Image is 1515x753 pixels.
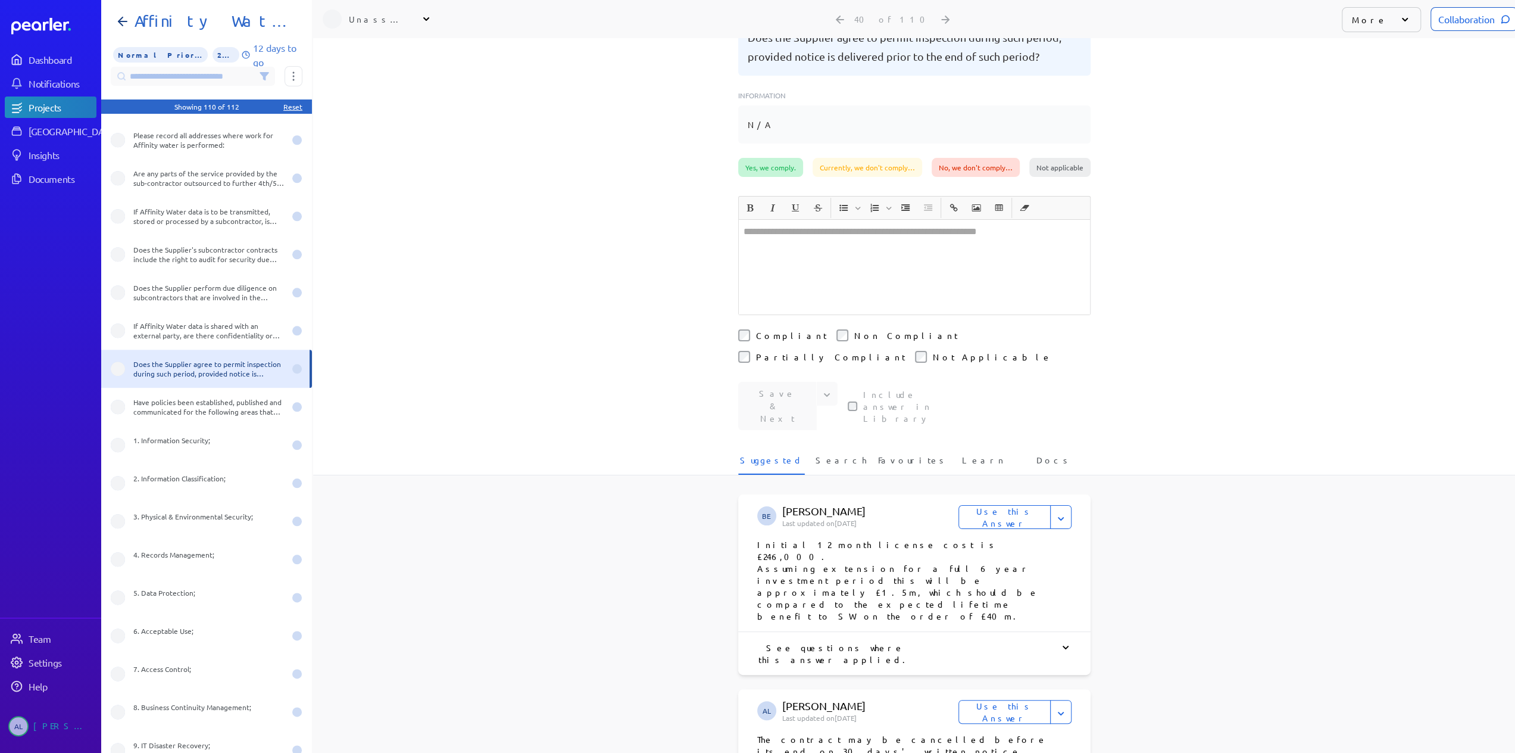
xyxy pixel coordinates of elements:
label: This checkbox controls whether your answer will be included in the Answer Library for future use [863,388,964,424]
p: Initial 12 month license cost is £246,000. [757,539,1072,562]
div: Insights [29,149,95,161]
label: Compliant [756,329,827,341]
button: Use this Answer [958,505,1051,529]
div: Dashboard [29,54,95,66]
label: Not Applicable [933,351,1052,363]
span: Favourites [878,454,948,474]
span: Bold [739,198,761,218]
p: Information [738,90,1091,101]
div: 40 of 110 [854,14,932,24]
div: 8. Business Continuity Management; [133,702,285,721]
button: Clear Formatting [1014,198,1035,218]
button: Insert Unordered List [833,198,854,218]
button: Insert link [944,198,964,218]
label: Partially Compliant [756,351,905,363]
button: Insert Image [966,198,986,218]
span: Insert Unordered List [833,198,863,218]
div: [PERSON_NAME] [33,716,93,736]
div: 4. Records Management; [133,550,285,569]
button: Strike through [808,198,828,218]
div: Notifications [29,77,95,89]
a: Team [5,628,96,649]
div: Settings [29,656,95,668]
span: Italic [762,198,783,218]
div: Showing 110 of 112 [174,102,239,111]
a: Help [5,676,96,697]
button: Bold [740,198,760,218]
pre: Does the Supplier agree to permit inspection during such period, provided notice is delivered pri... [748,28,1081,66]
div: Does the Supplier perform due diligence on subcontractors that are involved in the provision of s... [133,283,285,302]
div: Does the Supplier's subcontractor contracts include the right to audit for security due diligence... [133,245,285,264]
a: [GEOGRAPHIC_DATA] [5,120,96,142]
div: Reset [283,102,302,111]
button: Expand [1050,505,1072,529]
span: 2% of Questions Completed [213,47,239,63]
a: Documents [5,168,96,189]
button: Underline [785,198,805,218]
div: If Affinity Water data is shared with an external party, are there confidentiality or non-disclos... [133,321,285,340]
a: Dashboard [11,18,96,35]
a: Insights [5,144,96,166]
button: Insert table [989,198,1009,218]
span: Clear Formatting [1014,198,1035,218]
div: Documents [29,173,95,185]
a: Projects [5,97,96,118]
span: Docs [1036,454,1072,474]
span: Insert link [943,198,964,218]
div: Does the Supplier agree to permit inspection during such period, provided notice is delivered pri... [133,359,285,378]
div: 6. Acceptable Use; [133,626,285,645]
h1: Affinity Water - 3rd Party Supplier IS Questionnaire [130,12,293,31]
div: Currently, we don't comply… [813,158,922,177]
div: 1. Information Security; [133,435,285,455]
div: 5. Data Protection; [133,588,285,607]
p: More [1352,14,1387,26]
div: 7. Access Control; [133,664,285,683]
span: Decrease Indent [917,198,939,218]
span: Ben Ernst [757,506,776,525]
div: Projects [29,101,95,113]
div: If Affinity Water data is to be transmitted, stored or processed by a subcontractor, is approval ... [133,207,285,226]
span: Ashley Lock [757,701,776,720]
div: Please record all addresses where work for Affinity water is performed: [133,130,285,150]
button: Insert Ordered List [864,198,885,218]
p: [PERSON_NAME] [782,699,958,713]
span: Learn [962,454,1005,474]
p: Last updated on [DATE] [782,518,958,528]
div: Help [29,680,95,692]
a: Notifications [5,73,96,94]
span: Insert table [988,198,1010,218]
div: Not applicable [1029,158,1091,177]
div: [GEOGRAPHIC_DATA] [29,125,117,137]
div: 2. Information Classification; [133,474,285,493]
div: Are any parts of the service provided by the sub-contractor outsourced to further 4th/5th parties... [133,169,285,188]
span: Suggested [740,454,803,474]
a: Settings [5,652,96,673]
span: Search [816,454,867,474]
span: Ashley Lock [8,716,29,736]
button: Use this Answer [958,700,1051,724]
div: Yes, we comply. [738,158,803,177]
span: Insert Ordered List [864,198,894,218]
div: See questions where this answer applied. [757,642,1072,665]
div: No, we don't comply… [932,158,1020,177]
div: 3. Physical & Environmental Security; [133,512,285,531]
p: 12 days to go [253,41,302,69]
button: Italic [763,198,783,218]
button: Expand [1050,700,1072,724]
div: Team [29,633,95,645]
div: Have policies been established, published and communicated for the following areas that are appli... [133,397,285,416]
pre: N/A [748,115,773,134]
p: [PERSON_NAME] [782,504,958,518]
button: Increase Indent [895,198,916,218]
span: Priority [113,47,208,63]
p: Last updated on [DATE] [782,713,958,723]
a: Dashboard [5,49,96,70]
div: Unassigned [349,13,408,25]
p: Assuming extension for a full 6 year investment period this will be approximately £1.5m, which sh... [757,562,1072,622]
a: AL[PERSON_NAME] [5,711,96,741]
span: Strike through [807,198,829,218]
input: This checkbox controls whether your answer will be included in the Answer Library for future use [848,402,857,411]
